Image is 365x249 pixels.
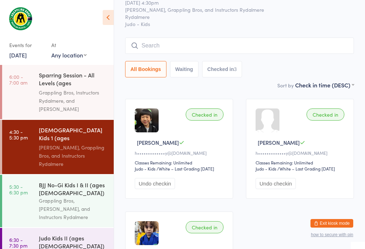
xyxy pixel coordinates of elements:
[2,120,114,174] a: 4:30 -5:30 pm[DEMOGRAPHIC_DATA] Kids 1 (ages [DEMOGRAPHIC_DATA])[PERSON_NAME], Grappling Bros, an...
[7,5,34,32] img: Grappling Bros Rydalmere
[135,221,159,245] img: image1748239223.png
[310,219,353,228] button: Exit kiosk mode
[125,13,343,20] span: Rydalmere
[39,181,108,197] div: BJJ No-Gi Kids I & II (ages [DEMOGRAPHIC_DATA])
[9,39,44,51] div: Events for
[137,139,179,146] span: [PERSON_NAME]
[307,108,344,121] div: Checked in
[170,61,199,77] button: Waiting
[9,74,27,85] time: 6:00 - 7:00 am
[9,237,27,248] time: 6:30 - 7:30 pm
[135,159,226,166] div: Classes Remaining: Unlimited
[202,61,242,77] button: Checked in3
[39,143,108,168] div: [PERSON_NAME], Grappling Bros, and Instructors Rydalmere
[39,197,108,221] div: Grappling Bros, [PERSON_NAME], and Instructors Rydalmere
[256,150,346,156] div: h•••••••••••••y@[DOMAIN_NAME]
[277,166,335,172] span: / White – Last Grading [DATE]
[186,108,223,121] div: Checked in
[39,126,108,143] div: [DEMOGRAPHIC_DATA] Kids 1 (ages [DEMOGRAPHIC_DATA])
[125,20,354,27] span: Judo - Kids
[125,6,343,13] span: [PERSON_NAME], Grappling Bros, and Instructors Rydalmere
[51,39,87,51] div: At
[186,221,223,233] div: Checked in
[135,150,226,156] div: h•••••••••••••y@[DOMAIN_NAME]
[39,71,108,88] div: Sparring Session - All Levels (ages [DEMOGRAPHIC_DATA]+)
[258,139,300,146] span: [PERSON_NAME]
[256,178,296,189] button: Undo checkin
[135,178,175,189] button: Undo checkin
[256,159,346,166] div: Classes Remaining: Unlimited
[125,37,354,54] input: Search
[2,65,114,119] a: 6:00 -7:00 amSparring Session - All Levels (ages [DEMOGRAPHIC_DATA]+)Grappling Bros, Instructors ...
[135,166,155,172] div: Judo - Kids
[9,51,27,59] a: [DATE]
[135,108,159,132] img: image1750747071.png
[9,184,28,195] time: 5:30 - 6:30 pm
[51,51,87,59] div: Any location
[256,166,276,172] div: Judo - Kids
[2,175,114,227] a: 5:30 -6:30 pmBJJ No-Gi Kids I & II (ages [DEMOGRAPHIC_DATA])Grappling Bros, [PERSON_NAME], and In...
[234,66,237,72] div: 3
[311,232,353,237] button: how to secure with pin
[39,88,108,113] div: Grappling Bros, Instructors Rydalmere, and [PERSON_NAME]
[125,61,166,77] button: All Bookings
[9,129,28,140] time: 4:30 - 5:30 pm
[156,166,214,172] span: / White – Last Grading [DATE]
[277,82,294,89] label: Sort by
[295,81,354,89] div: Check in time (DESC)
